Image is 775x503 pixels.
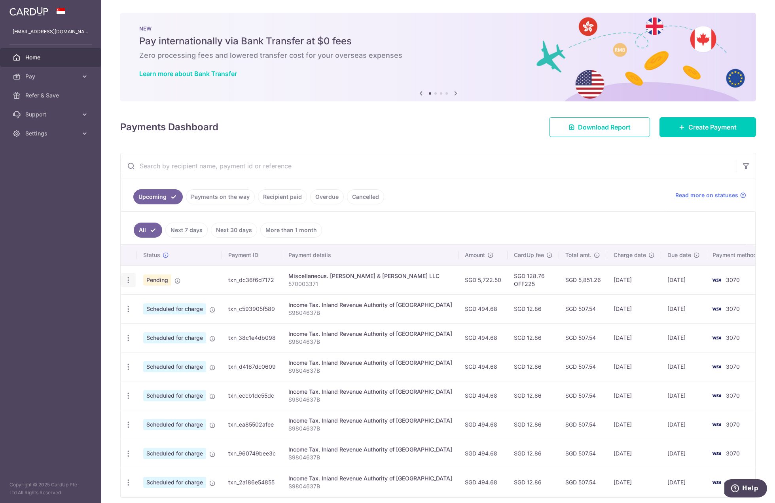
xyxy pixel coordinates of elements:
td: [DATE] [661,265,706,294]
td: [DATE] [607,468,661,497]
img: Bank Card [709,362,724,372]
div: Income Tax. Inland Revenue Authority of [GEOGRAPHIC_DATA] [288,388,452,396]
td: SGD 12.86 [508,352,559,381]
td: SGD 494.68 [459,323,508,352]
td: SGD 507.54 [559,323,607,352]
span: Scheduled for charge [143,390,206,401]
div: Income Tax. Inland Revenue Authority of [GEOGRAPHIC_DATA] [288,330,452,338]
span: 3070 [726,334,740,341]
span: Total amt. [565,251,591,259]
td: SGD 507.54 [559,439,607,468]
span: Scheduled for charge [143,332,206,343]
td: [DATE] [661,439,706,468]
span: 3070 [726,479,740,486]
span: Refer & Save [25,91,78,99]
span: Pending [143,274,171,286]
span: Download Report [578,122,631,132]
a: More than 1 month [260,223,322,238]
td: SGD 494.68 [459,381,508,410]
span: Create Payment [688,122,737,132]
td: SGD 12.86 [508,381,559,410]
p: [EMAIL_ADDRESS][DOMAIN_NAME] [13,28,89,36]
span: 3070 [726,421,740,428]
td: SGD 507.54 [559,381,607,410]
td: SGD 12.86 [508,294,559,323]
span: Read more on statuses [675,191,738,199]
img: CardUp [9,6,48,16]
span: CardUp fee [514,251,544,259]
td: [DATE] [607,439,661,468]
span: 3070 [726,276,740,283]
span: Status [143,251,160,259]
img: Bank Card [709,478,724,487]
span: 3070 [726,392,740,399]
a: Learn more about Bank Transfer [139,70,237,78]
td: [DATE] [607,352,661,381]
td: txn_2a186e54855 [222,468,282,497]
td: [DATE] [661,381,706,410]
span: 3070 [726,305,740,312]
p: S9804637B [288,453,452,461]
div: Miscellaneous. [PERSON_NAME] & [PERSON_NAME] LLC [288,272,452,280]
span: Settings [25,130,78,137]
div: Income Tax. Inland Revenue Authority of [GEOGRAPHIC_DATA] [288,301,452,309]
td: txn_c593905f589 [222,294,282,323]
span: Scheduled for charge [143,419,206,430]
td: txn_d4167dc0609 [222,352,282,381]
p: S9804637B [288,482,452,490]
td: SGD 494.68 [459,352,508,381]
span: Scheduled for charge [143,448,206,459]
a: Next 7 days [165,223,208,238]
p: S9804637B [288,367,452,375]
span: Scheduled for charge [143,303,206,314]
p: S9804637B [288,309,452,317]
td: txn_ea85502afee [222,410,282,439]
a: Create Payment [659,117,756,137]
th: Payment details [282,245,459,265]
td: [DATE] [607,294,661,323]
span: Home [25,53,78,61]
img: Bank Card [709,275,724,285]
img: Bank Card [709,304,724,314]
a: Overdue [310,189,344,204]
td: SGD 12.86 [508,410,559,439]
td: [DATE] [661,323,706,352]
a: Next 30 days [211,223,257,238]
th: Payment method [706,245,766,265]
td: txn_dc36f6d7172 [222,265,282,294]
td: SGD 494.68 [459,439,508,468]
div: Income Tax. Inland Revenue Authority of [GEOGRAPHIC_DATA] [288,446,452,453]
td: SGD 12.86 [508,439,559,468]
div: Income Tax. Inland Revenue Authority of [GEOGRAPHIC_DATA] [288,359,452,367]
td: txn_eccb1dc55dc [222,381,282,410]
h6: Zero processing fees and lowered transfer cost for your overseas expenses [139,51,737,60]
span: 3070 [726,450,740,457]
td: SGD 12.86 [508,323,559,352]
span: Support [25,111,78,118]
span: Scheduled for charge [143,477,206,488]
span: Amount [465,251,485,259]
h4: Payments Dashboard [120,120,218,134]
td: [DATE] [661,352,706,381]
td: [DATE] [661,468,706,497]
td: SGD 494.68 [459,468,508,497]
td: SGD 128.76 OFF225 [508,265,559,294]
span: Scheduled for charge [143,361,206,372]
td: [DATE] [607,410,661,439]
span: 3070 [726,363,740,370]
td: SGD 507.54 [559,468,607,497]
td: [DATE] [661,294,706,323]
p: S9804637B [288,425,452,433]
td: SGD 5,722.50 [459,265,508,294]
td: SGD 507.54 [559,410,607,439]
td: [DATE] [607,265,661,294]
a: Recipient paid [258,189,307,204]
h5: Pay internationally via Bank Transfer at $0 fees [139,35,737,48]
td: SGD 507.54 [559,352,607,381]
a: All [134,223,162,238]
span: Pay [25,72,78,80]
td: [DATE] [661,410,706,439]
td: [DATE] [607,323,661,352]
td: txn_38c1e4db098 [222,323,282,352]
